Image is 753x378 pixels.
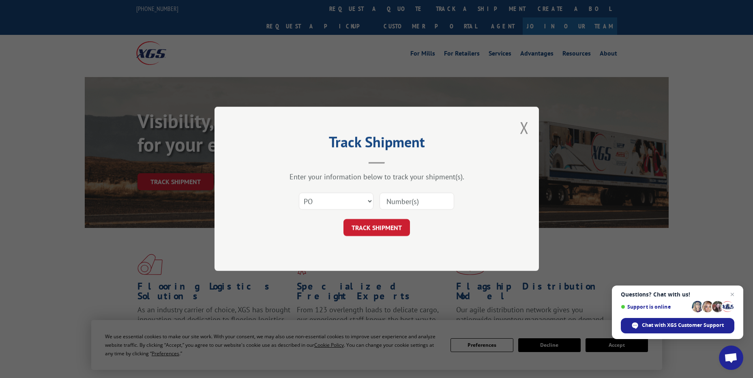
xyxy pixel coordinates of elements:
[719,346,743,370] div: Open chat
[255,136,498,152] h2: Track Shipment
[642,322,724,329] span: Chat with XGS Customer Support
[255,172,498,182] div: Enter your information below to track your shipment(s).
[520,117,529,138] button: Close modal
[727,290,737,299] span: Close chat
[343,219,410,236] button: TRACK SHIPMENT
[621,318,734,333] div: Chat with XGS Customer Support
[380,193,454,210] input: Number(s)
[621,304,689,310] span: Support is online
[621,291,734,298] span: Questions? Chat with us!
